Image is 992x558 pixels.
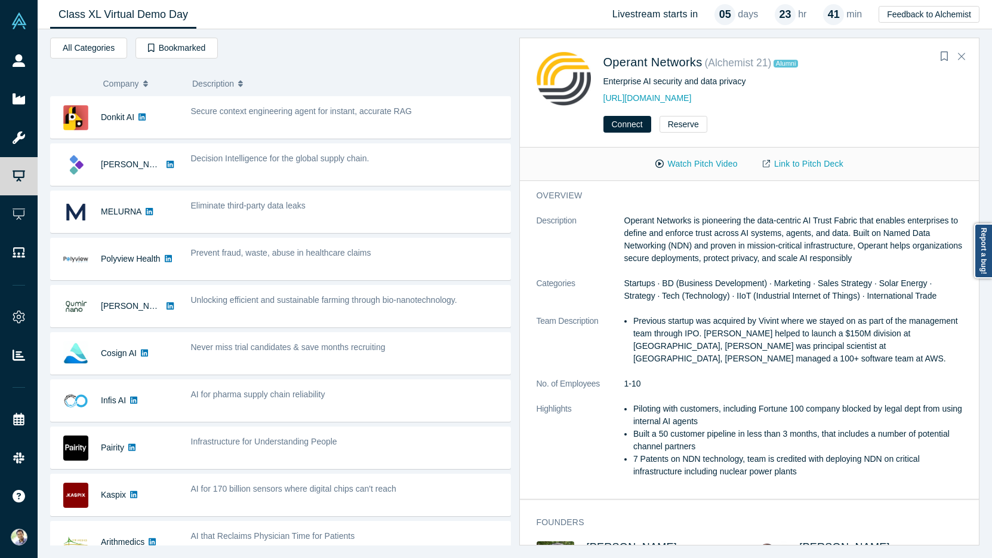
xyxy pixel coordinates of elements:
[537,516,946,529] h3: Founders
[50,1,196,29] a: Class XL Virtual Demo Day
[101,537,144,547] a: Arithmedics
[63,436,88,461] img: Pairity's Logo
[101,207,141,216] a: MELURNA
[63,247,88,272] img: Polyview Health's Logo
[191,106,412,116] span: Secure context engineering agent for instant, accurate RAG
[633,428,962,453] li: Built a 50 customer pipeline in less than 3 months, that includes a number of potential channel p...
[879,6,979,23] button: Feedback to Alchemist
[537,315,624,378] dt: Team Description
[191,531,355,541] span: AI that Reclaims Physician Time for Patients
[191,484,396,493] span: AI for 170 billion sensors where digital chips can't reach
[936,48,953,65] button: Bookmark
[799,541,890,553] a: [PERSON_NAME]
[633,453,962,478] li: 7 Patents on NDN technology, team is credited with deploying NDN on critical infrastructure inclu...
[63,530,88,555] img: Arithmedics's Logo
[191,390,325,399] span: AI for pharma supply chain reliability
[50,38,127,59] button: All Categories
[103,71,180,96] button: Company
[974,223,992,278] a: Report a bug!
[633,315,962,365] li: Previous startup was acquired by Vivint where we stayed on as part of the management team through...
[63,105,88,130] img: Donkit AI's Logo
[537,189,946,202] h3: overview
[63,483,88,508] img: Kaspix's Logo
[11,529,27,545] img: Ravi Belani's Account
[774,60,798,68] span: Alumni
[953,47,971,66] button: Close
[624,278,937,301] span: Startups · BD (Business Development) · Marketing · Sales Strategy · Solar Energy · Strategy · Tec...
[192,71,234,96] span: Description
[191,437,337,446] span: Infrastructure for Understanding People
[750,154,856,174] a: Link to Pitch Deck
[603,93,692,103] a: [URL][DOMAIN_NAME]
[714,4,735,25] div: 05
[537,51,591,106] img: Operant Networks's Logo
[603,116,651,133] button: Connect
[537,378,624,403] dt: No. of Employees
[11,13,27,29] img: Alchemist Vault Logo
[101,301,170,311] a: [PERSON_NAME]
[846,7,862,22] p: min
[101,395,126,405] a: Infis AI
[775,4,796,25] div: 23
[537,277,624,315] dt: Categories
[101,490,126,499] a: Kaspix
[624,378,963,390] dd: 1-10
[191,201,306,210] span: Eliminate third-party data leaks
[101,254,161,263] a: Polyview Health
[587,541,677,553] a: [PERSON_NAME]
[643,154,750,174] button: Watch Pitch Video
[660,116,707,133] button: Reserve
[191,248,371,257] span: Prevent fraud, waste, abuse in healthcare claims
[63,200,88,225] img: MELURNA's Logo
[633,403,962,428] li: Piloting with customers, including Fortune 100 company blocked by legal dept from using internal ...
[624,214,963,265] p: Operant Networks is pioneering the data-centric AI Trust Fabric that enables enterprises to defin...
[704,57,771,69] small: ( Alchemist 21 )
[612,8,698,20] h4: Livestream starts in
[103,71,139,96] span: Company
[191,295,457,305] span: Unlocking efficient and sustainable farming through bio-nanotechnology.
[63,341,88,366] img: Cosign AI's Logo
[135,38,218,59] button: Bookmarked
[101,112,134,122] a: Donkit AI
[191,342,386,352] span: Never miss trial candidates & save months recruiting
[798,7,806,22] p: hr
[192,71,503,96] button: Description
[191,154,369,163] span: Decision Intelligence for the global supply chain.
[63,152,88,177] img: Kimaru AI's Logo
[603,56,703,69] a: Operant Networks
[603,75,963,88] div: Enterprise AI security and data privacy
[823,4,844,25] div: 41
[101,160,170,169] a: [PERSON_NAME]
[63,294,88,319] img: Qumir Nano's Logo
[63,388,88,413] img: Infis AI's Logo
[101,443,124,452] a: Pairity
[101,348,137,358] a: Cosign AI
[738,7,758,22] p: days
[537,403,624,490] dt: Highlights
[537,214,624,277] dt: Description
